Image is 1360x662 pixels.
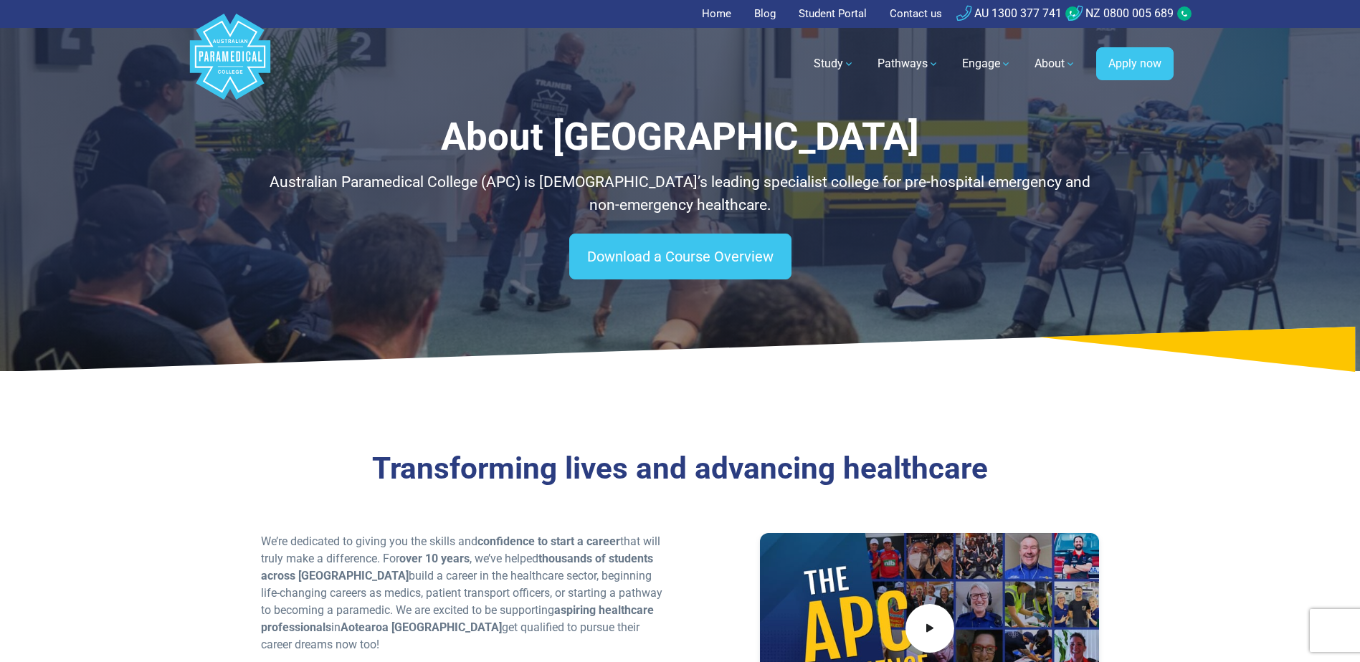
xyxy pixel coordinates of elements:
[1067,6,1174,20] a: NZ 0800 005 689
[187,28,273,100] a: Australian Paramedical College
[1026,44,1085,84] a: About
[261,171,1100,216] p: Australian Paramedical College (APC) is [DEMOGRAPHIC_DATA]’s leading specialist college for pre-h...
[261,451,1100,487] h3: Transforming lives and advancing healthcare
[805,44,863,84] a: Study
[261,533,672,653] p: We’re dedicated to giving you the skills and that will truly make a difference. For , we’ve helpe...
[569,234,791,279] a: Download a Course Overview
[399,552,470,565] strong: over 10 years
[956,6,1062,20] a: AU 1300 377 741
[1096,47,1174,80] a: Apply now
[869,44,948,84] a: Pathways
[341,620,502,634] strong: Aotearoa [GEOGRAPHIC_DATA]
[477,534,620,548] strong: confidence to start a career
[954,44,1020,84] a: Engage
[261,115,1100,160] h1: About [GEOGRAPHIC_DATA]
